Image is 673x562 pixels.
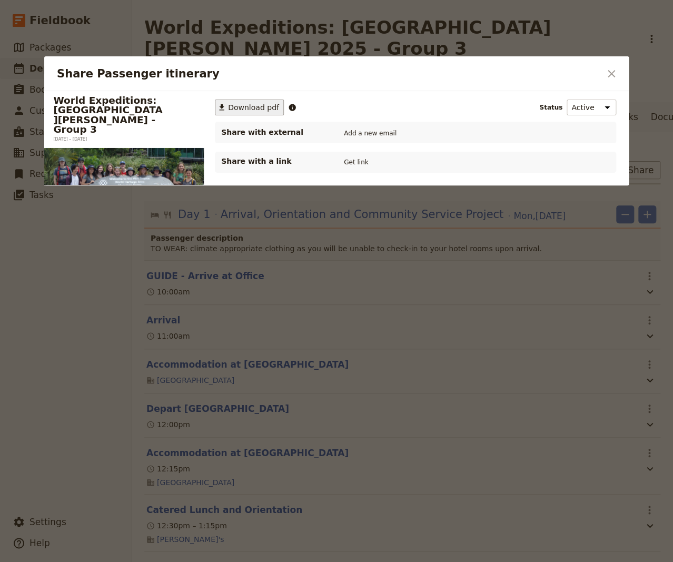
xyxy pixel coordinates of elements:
[341,127,399,139] button: Add a new email
[53,95,166,134] h1: World Expeditions: [GEOGRAPHIC_DATA][PERSON_NAME] - Group 3
[341,156,371,168] button: Get link
[57,66,600,82] h2: Share Passenger itinerary
[221,127,326,137] span: Share with external
[539,103,562,112] span: Status
[228,102,279,113] span: Download pdf
[53,136,87,141] span: [DATE] – [DATE]
[215,100,284,115] button: ​Download pdf
[602,65,620,83] button: Close dialog
[221,156,326,166] p: Share with a link
[567,100,616,115] select: Status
